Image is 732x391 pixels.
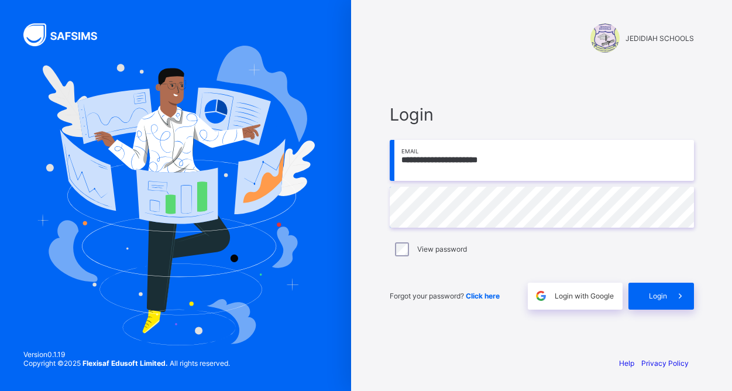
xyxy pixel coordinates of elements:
img: Hero Image [36,46,315,345]
label: View password [417,245,467,253]
img: google.396cfc9801f0270233282035f929180a.svg [534,289,548,303]
span: JEDIDIAH SCHOOLS [626,34,694,43]
img: SAFSIMS Logo [23,23,111,46]
span: Login [390,104,694,125]
span: Login [649,291,667,300]
span: Login with Google [555,291,614,300]
a: Privacy Policy [641,359,689,368]
a: Help [619,359,634,368]
span: Forgot your password? [390,291,500,300]
a: Click here [466,291,500,300]
strong: Flexisaf Edusoft Limited. [83,359,168,368]
span: Version 0.1.19 [23,350,230,359]
span: Copyright © 2025 All rights reserved. [23,359,230,368]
